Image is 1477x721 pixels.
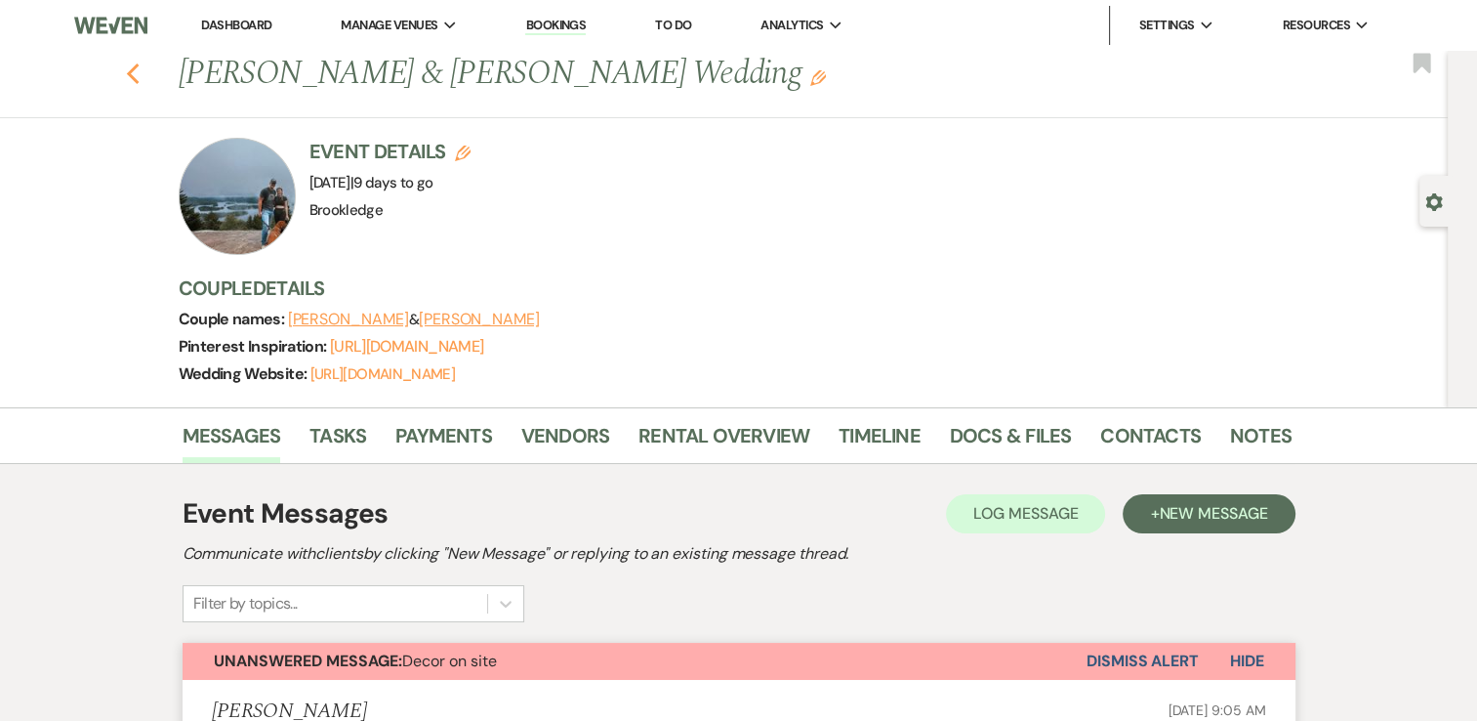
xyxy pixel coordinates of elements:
button: Open lead details [1425,191,1443,210]
a: Contacts [1100,420,1201,463]
span: Couple names: [179,309,288,329]
a: To Do [655,17,691,33]
span: & [288,310,540,329]
button: Log Message [946,494,1105,533]
span: Resources [1282,16,1349,35]
span: [DATE] [309,173,433,192]
span: 9 days to go [353,173,432,192]
h2: Communicate with clients by clicking "New Message" or replying to an existing message thread. [183,542,1295,566]
button: Edit [810,68,826,86]
a: Tasks [309,420,366,463]
span: Brookledge [309,200,384,220]
a: Notes [1230,420,1292,463]
a: Payments [395,420,492,463]
a: Docs & Files [950,420,1071,463]
button: Dismiss Alert [1087,643,1199,680]
span: Pinterest Inspiration: [179,336,330,357]
strong: Unanswered Message: [214,651,402,671]
a: Timeline [839,420,921,463]
a: Messages [183,420,281,463]
button: Unanswered Message:Decor on site [183,643,1087,680]
button: Hide [1199,643,1295,680]
a: Vendors [521,420,609,463]
span: [DATE] 9:05 AM [1168,701,1265,719]
a: [URL][DOMAIN_NAME] [330,336,483,357]
span: Analytics [760,16,823,35]
button: +New Message [1123,494,1294,533]
h3: Event Details [309,138,472,165]
span: Wedding Website: [179,363,310,384]
button: [PERSON_NAME] [288,312,409,327]
a: Rental Overview [638,420,809,463]
span: Manage Venues [341,16,437,35]
h3: Couple Details [179,275,1272,302]
span: Decor on site [214,651,497,671]
a: [URL][DOMAIN_NAME] [310,364,455,384]
span: New Message [1159,503,1267,524]
img: Weven Logo [74,5,147,46]
div: Filter by topics... [193,592,298,615]
span: Log Message [973,503,1078,524]
span: | [350,173,433,192]
span: Hide [1230,651,1264,671]
h1: Event Messages [183,493,389,534]
h1: [PERSON_NAME] & [PERSON_NAME] Wedding [179,51,1053,98]
button: [PERSON_NAME] [419,312,540,327]
a: Dashboard [201,17,271,33]
a: Bookings [525,17,586,35]
span: Settings [1139,16,1195,35]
